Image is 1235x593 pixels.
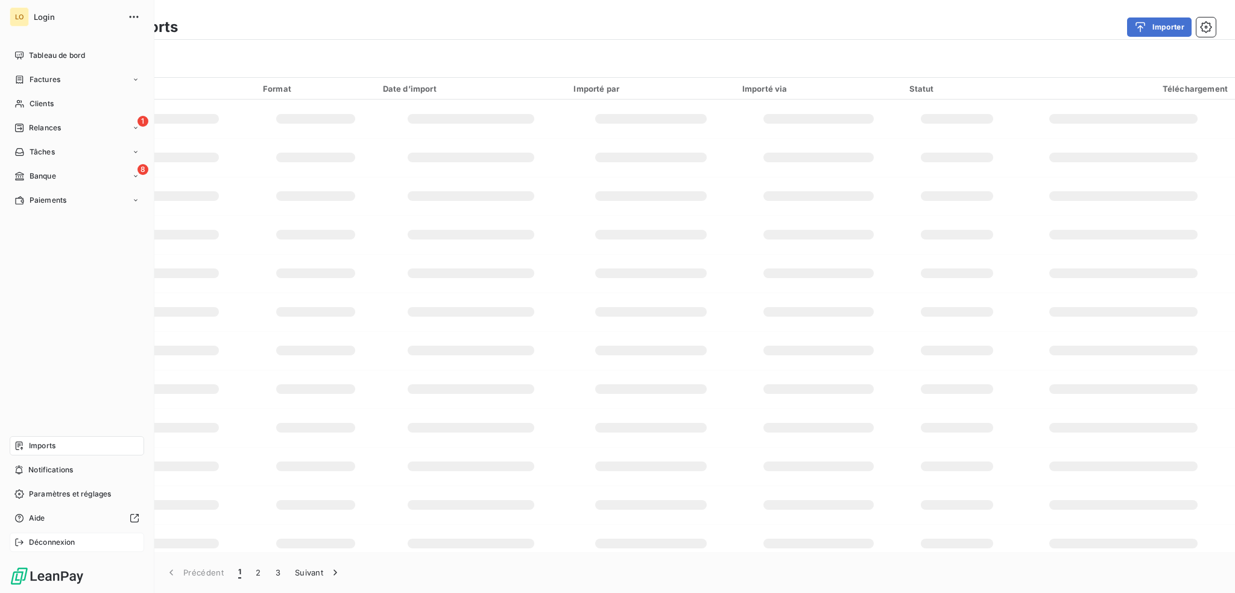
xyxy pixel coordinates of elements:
button: Importer [1127,17,1192,37]
div: Statut [909,84,1005,94]
a: Aide [10,509,144,528]
span: Relances [29,122,61,133]
span: 1 [238,566,241,579]
span: Banque [30,171,56,182]
button: Précédent [158,560,231,585]
div: Date d’import [383,84,560,94]
div: Importé par [573,84,727,94]
span: Tableau de bord [29,50,85,61]
span: Tâches [30,147,55,157]
div: Téléchargement [1019,84,1228,94]
span: Aide [29,513,45,524]
span: Factures [30,74,60,85]
button: 2 [248,560,268,585]
span: Notifications [28,465,73,475]
button: 3 [268,560,288,585]
div: LO [10,7,29,27]
iframe: Intercom live chat [1194,552,1223,581]
span: Login [34,12,121,22]
span: Paiements [30,195,66,206]
span: Déconnexion [29,537,75,548]
div: Format [263,84,368,94]
span: Imports [29,440,55,451]
span: 8 [137,164,148,175]
span: Paramètres et réglages [29,489,111,499]
span: Clients [30,98,54,109]
span: 1 [137,116,148,127]
img: Logo LeanPay [10,566,84,586]
button: Suivant [288,560,349,585]
div: Importé via [742,84,895,94]
button: 1 [231,560,248,585]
